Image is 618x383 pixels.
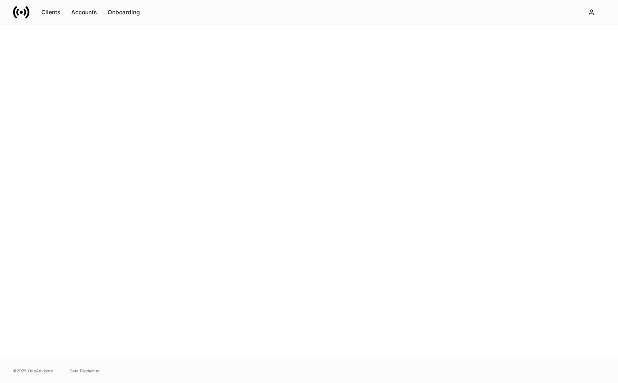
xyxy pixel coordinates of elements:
[41,8,61,16] div: Clients
[70,367,100,374] a: Data Disclaimer
[102,6,145,19] button: Onboarding
[36,6,66,19] button: Clients
[108,8,140,16] div: Onboarding
[71,8,97,16] div: Accounts
[13,367,53,374] span: © 2025 OneAdvisory
[66,6,102,19] button: Accounts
